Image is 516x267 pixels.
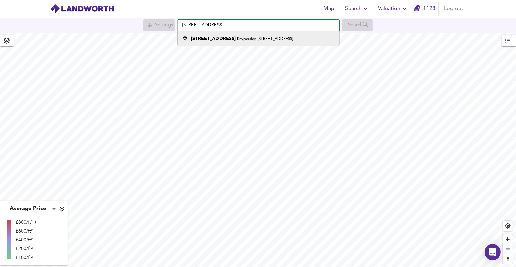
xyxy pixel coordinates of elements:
button: Map [318,2,340,16]
div: £400/ft² [16,237,37,243]
button: Zoom out [503,244,513,254]
div: Average Price [6,203,58,214]
div: Open Intercom Messenger [485,244,501,260]
button: Zoom in [503,234,513,244]
strong: [STREET_ADDRESS] [191,36,236,41]
input: Enter a location... [177,20,339,31]
a: 1128 [414,4,435,14]
span: Map [321,4,337,14]
div: Search for a location first or explore the map [143,19,175,31]
span: Search [345,4,370,14]
small: Knypersley, [STREET_ADDRESS] [237,37,293,41]
div: £600/ft² [16,228,37,235]
button: Log out [441,2,466,16]
button: Find my location [503,221,513,231]
button: Valuation [375,2,411,16]
div: £100/ft² [16,254,37,261]
img: logo [50,4,114,14]
button: Reset bearing to north [503,254,513,264]
div: £800/ft² + [16,219,37,226]
button: Search [342,2,372,16]
div: Search for a location first or explore the map [342,19,373,31]
button: 1128 [414,2,436,16]
div: £200/ft² [16,245,37,252]
span: Valuation [378,4,409,14]
span: Log out [444,4,463,14]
